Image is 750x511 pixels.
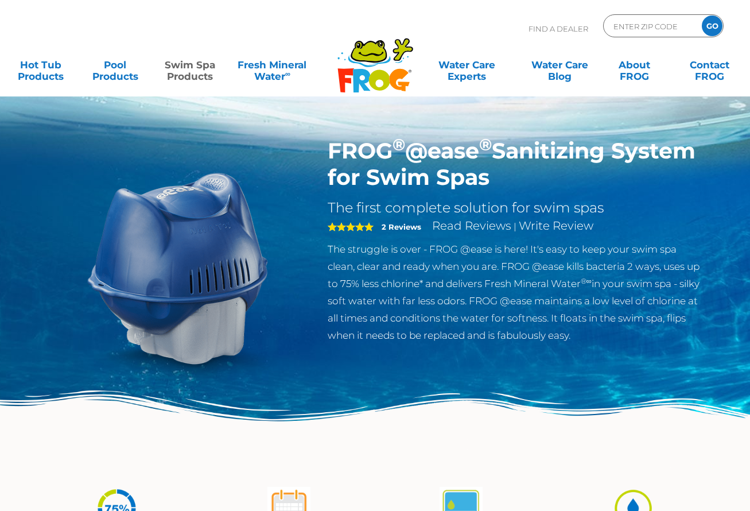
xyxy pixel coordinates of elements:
[11,53,69,76] a: Hot TubProducts
[432,219,511,233] a: Read Reviews
[702,16,722,36] input: GO
[161,53,219,76] a: Swim SpaProducts
[581,277,592,285] sup: ®∞
[285,69,290,78] sup: ∞
[605,53,663,76] a: AboutFROG
[328,199,702,216] h2: The first complete solution for swim spas
[529,14,588,43] p: Find A Dealer
[519,219,593,233] a: Write Review
[331,23,419,93] img: Frog Products Logo
[514,221,516,232] span: |
[382,222,421,231] strong: 2 Reviews
[479,134,492,154] sup: ®
[328,241,702,344] p: The struggle is over - FROG @ease is here! It's easy to keep your swim spa clean, clear and ready...
[531,53,589,76] a: Water CareBlog
[328,138,702,191] h1: FROG @ease Sanitizing System for Swim Spas
[236,53,309,76] a: Fresh MineralWater∞
[328,222,374,231] span: 5
[393,134,405,154] sup: ®
[419,53,514,76] a: Water CareExperts
[48,138,311,401] img: ss-@ease-hero.png
[86,53,144,76] a: PoolProducts
[681,53,739,76] a: ContactFROG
